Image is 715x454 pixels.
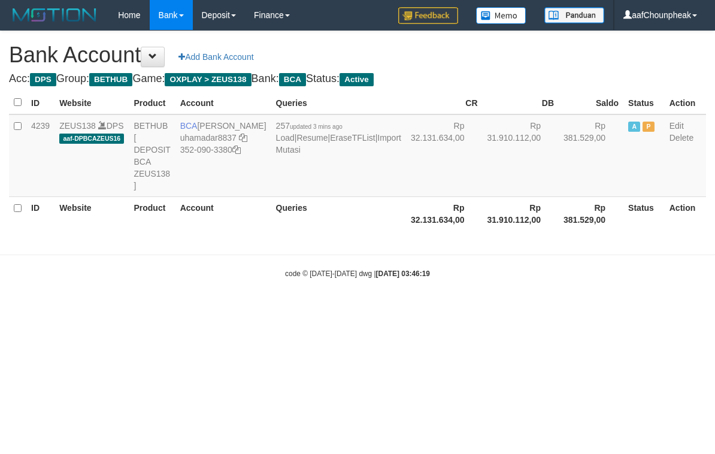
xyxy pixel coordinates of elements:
span: DPS [30,73,56,86]
a: Load [276,133,295,143]
a: Resume [296,133,328,143]
a: ZEUS138 [59,121,96,131]
img: Button%20Memo.svg [476,7,526,24]
th: Rp 32.131.634,00 [406,196,483,231]
span: Active [340,73,374,86]
th: Rp 31.910.112,00 [483,196,559,231]
th: Queries [271,91,406,114]
span: Active [628,122,640,132]
span: BCA [180,121,198,131]
th: Status [623,91,665,114]
span: Paused [643,122,655,132]
th: Queries [271,196,406,231]
img: panduan.png [544,7,604,23]
th: Rp 381.529,00 [559,196,623,231]
span: BCA [279,73,306,86]
th: Action [665,91,706,114]
th: Product [129,91,175,114]
a: Edit [669,121,684,131]
td: Rp 381.529,00 [559,114,623,197]
th: Saldo [559,91,623,114]
h1: Bank Account [9,43,706,67]
td: 4239 [26,114,54,197]
th: Status [623,196,665,231]
span: OXPLAY > ZEUS138 [165,73,251,86]
a: uhamadar8837 [180,133,237,143]
h4: Acc: Group: Game: Bank: Status: [9,73,706,85]
td: DPS [54,114,129,197]
a: Import Mutasi [276,133,401,155]
span: updated 3 mins ago [290,123,343,130]
span: BETHUB [89,73,132,86]
td: Rp 32.131.634,00 [406,114,483,197]
td: BETHUB [ DEPOSIT BCA ZEUS138 ] [129,114,175,197]
img: MOTION_logo.png [9,6,100,24]
small: code © [DATE]-[DATE] dwg | [285,270,430,278]
img: Feedback.jpg [398,7,458,24]
td: Rp 31.910.112,00 [483,114,559,197]
a: Delete [669,133,693,143]
th: CR [406,91,483,114]
th: ID [26,91,54,114]
a: EraseTFList [330,133,375,143]
th: Website [54,196,129,231]
th: Account [175,91,271,114]
th: Action [665,196,706,231]
span: aaf-DPBCAZEUS16 [59,134,124,144]
th: Account [175,196,271,231]
th: DB [483,91,559,114]
th: ID [26,196,54,231]
a: Add Bank Account [171,47,261,67]
span: | | | [276,121,401,155]
strong: [DATE] 03:46:19 [376,270,430,278]
td: [PERSON_NAME] 352-090-3380 [175,114,271,197]
th: Website [54,91,129,114]
span: 257 [276,121,343,131]
th: Product [129,196,175,231]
